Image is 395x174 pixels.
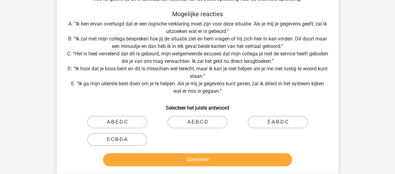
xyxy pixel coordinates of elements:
h6: Selecteer het juiste antwoord [67,100,328,111]
label: A-E-B-C-D [167,116,228,128]
button: Controleer [103,153,292,166]
label: E-A-B-D-C [248,116,308,128]
label: A-B-E-D-C [87,116,147,128]
label: E-C-B-D-A [87,133,147,146]
h5: Mogelijke reacties [67,10,328,18]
